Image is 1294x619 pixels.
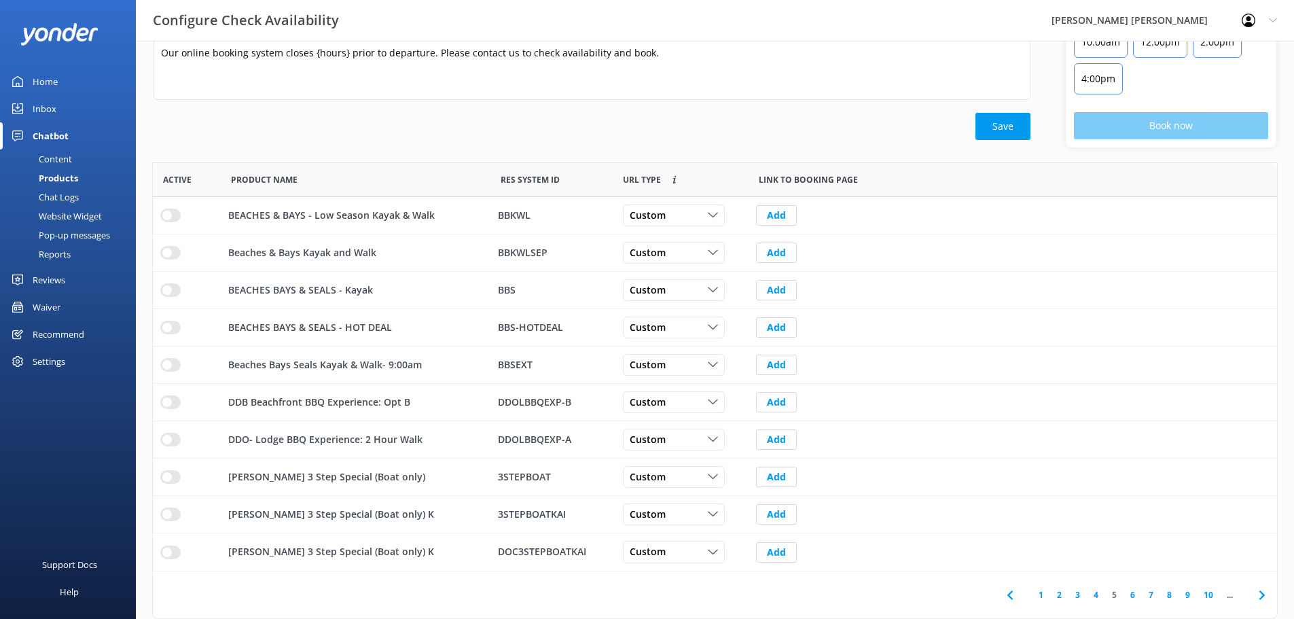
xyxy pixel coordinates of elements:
p: DDO- Lodge BBQ Experience: 2 Hour Walk [228,432,423,447]
div: Content [8,149,72,169]
p: Beaches Bays Seals Kayak & Walk- 9:00am [228,357,422,372]
span: Link to booking page [623,173,661,186]
div: DOC3STEPBOATKAI [498,545,605,560]
div: DDOLBBQEXP-A [498,432,605,447]
button: Add [756,205,797,226]
div: Chatbot [33,122,69,149]
button: Add [756,429,797,450]
span: Link to booking page [759,173,858,186]
span: Custom [630,208,674,223]
div: Settings [33,348,65,375]
div: Waiver [33,294,60,321]
div: Home [33,68,58,95]
a: 5 [1105,588,1124,601]
a: 4 [1087,588,1105,601]
div: Support Docs [42,551,97,578]
p: 4:00pm [1081,71,1115,87]
a: Chat Logs [8,188,136,207]
span: Product Name [231,173,298,186]
a: 1 [1032,588,1050,601]
p: 2:00pm [1200,34,1234,50]
a: Content [8,149,136,169]
div: 3STEPBOAT [498,470,605,484]
button: Add [756,392,797,412]
p: 10:00am [1081,34,1120,50]
span: Custom [630,545,674,560]
button: Save [975,113,1030,140]
div: Help [60,578,79,605]
span: Custom [630,432,674,447]
div: BBKWLSEP [498,245,605,260]
button: Add [756,280,797,300]
button: Add [756,243,797,263]
div: BBS-HOTDEAL [498,320,605,335]
a: 8 [1160,588,1179,601]
div: Reviews [33,266,65,294]
div: Chat Logs [8,188,79,207]
div: Products [8,169,78,188]
a: Website Widget [8,207,136,226]
textarea: Our online booking system closes {hours} prior to departure. Please contact us to check availabil... [154,39,1030,100]
p: [PERSON_NAME] 3 Step Special (Boat only) K [228,507,434,522]
p: BEACHES BAYS & SEALS - HOT DEAL [228,320,392,335]
a: 2 [1050,588,1068,601]
p: Beaches & Bays Kayak and Walk [228,245,376,260]
a: Reports [8,245,136,264]
div: Website Widget [8,207,102,226]
button: Add [756,467,797,487]
div: row [153,421,1277,459]
span: Custom [630,357,674,372]
span: Custom [630,245,674,260]
div: row [153,272,1277,309]
span: Custom [630,395,674,410]
div: BBSEXT [498,357,605,372]
p: 12:00pm [1140,34,1180,50]
a: Pop-up messages [8,226,136,245]
p: [PERSON_NAME] 3 Step Special (Boat only) [228,470,425,484]
span: Active [163,173,192,186]
div: row [153,496,1277,533]
div: row [153,459,1277,496]
div: row [153,533,1277,571]
a: 6 [1124,588,1142,601]
div: BBS [498,283,605,298]
p: [PERSON_NAME] 3 Step Special (Boat only) K [228,545,434,560]
div: row [153,309,1277,347]
span: Res System ID [501,173,560,186]
button: Add [756,542,797,563]
div: Pop-up messages [8,226,110,245]
div: Reports [8,245,71,264]
button: Add [756,317,797,338]
div: 3STEPBOATKAI [498,507,605,522]
p: BEACHES & BAYS - Low Season Kayak & Walk [228,208,435,223]
h3: Configure Check Availability [153,10,339,31]
div: row [153,197,1277,234]
div: BBKWL [498,208,605,223]
span: Custom [630,507,674,522]
a: 7 [1142,588,1160,601]
span: Custom [630,320,674,335]
button: Add [756,355,797,375]
span: ... [1220,588,1240,601]
span: Custom [630,283,674,298]
a: 3 [1068,588,1087,601]
p: BEACHES BAYS & SEALS - Kayak [228,283,373,298]
div: row [153,384,1277,421]
a: Products [8,169,136,188]
p: DDB Beachfront BBQ Experience: Opt B [228,395,410,410]
a: 10 [1197,588,1220,601]
a: 9 [1179,588,1197,601]
div: Recommend [33,321,84,348]
div: Inbox [33,95,56,122]
div: row [153,347,1277,384]
div: row [153,234,1277,272]
div: DDOLBBQEXP-B [498,395,605,410]
div: grid [153,197,1277,571]
span: Custom [630,470,674,484]
img: yonder-white-logo.png [20,23,98,46]
button: Add [756,504,797,525]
